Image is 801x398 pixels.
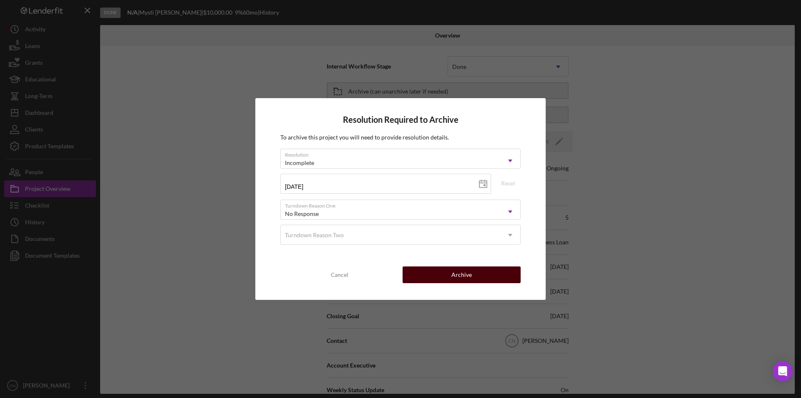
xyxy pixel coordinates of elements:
div: Open Intercom Messenger [773,361,793,381]
div: No Response [285,210,319,217]
button: Reset [496,177,521,190]
p: To archive this project you will need to provide resolution details. [280,133,521,142]
button: Archive [403,266,521,283]
div: Incomplete [285,160,314,166]
div: Turndown Reason Two [285,232,344,238]
div: Archive [451,266,472,283]
div: Cancel [331,266,348,283]
div: Reset [501,177,515,190]
button: Cancel [280,266,398,283]
h4: Resolution Required to Archive [280,115,521,124]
